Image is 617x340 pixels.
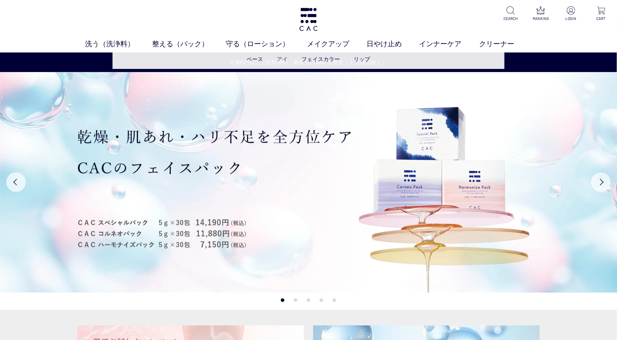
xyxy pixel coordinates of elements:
[247,56,263,62] a: ベース
[307,39,367,49] a: メイクアップ
[531,6,550,22] a: RANKING
[419,39,479,49] a: インナーケア
[501,6,520,22] a: SEARCH
[6,172,26,192] button: Previous
[333,298,336,302] button: 5 of 5
[561,6,581,22] a: LOGIN
[281,298,285,302] button: 1 of 5
[561,16,581,22] p: LOGIN
[277,56,288,62] a: アイ
[302,56,340,62] a: フェイスカラー
[501,16,520,22] p: SEARCH
[354,56,370,62] a: リップ
[479,39,532,49] a: クリーナー
[307,298,310,302] button: 3 of 5
[298,8,319,31] img: logo
[531,16,550,22] p: RANKING
[320,298,323,302] button: 4 of 5
[0,58,617,67] a: 5,500円以上で送料無料・最短当日16時迄発送（土日祝は除く）
[592,6,611,22] a: CART
[226,39,307,49] a: 守る（ローション）
[591,172,611,192] button: Next
[85,39,152,49] a: 洗う（洗浄料）
[367,39,419,49] a: 日やけ止め
[294,298,298,302] button: 2 of 5
[152,39,226,49] a: 整える（パック）
[592,16,611,22] p: CART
